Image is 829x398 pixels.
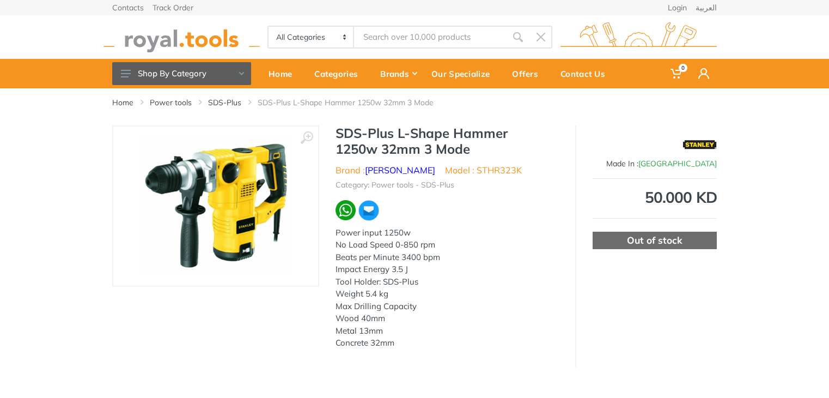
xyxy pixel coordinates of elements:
div: Contact Us [553,62,620,85]
img: Stanley [682,131,717,158]
a: Contacts [112,4,144,11]
a: Home [112,97,133,108]
a: Categories [307,59,373,88]
div: Brands [373,62,424,85]
li: SDS-Plus L-Shape Hammer 1250w 32mm 3 Mode [258,97,450,108]
button: Shop By Category [112,62,251,85]
a: Track Order [153,4,193,11]
a: SDS-Plus [208,97,241,108]
img: ma.webp [358,200,380,221]
div: Home [261,62,307,85]
div: Offers [504,62,553,85]
a: Login [668,4,687,11]
a: Offers [504,59,553,88]
a: Power tools [150,97,192,108]
li: Category: Power tools - SDS-Plus [336,179,454,191]
a: Our Specialize [424,59,504,88]
a: العربية [696,4,717,11]
div: Out of stock [593,232,717,249]
div: Made In : [593,158,717,170]
a: Home [261,59,307,88]
div: 50.000 KD [593,190,717,205]
a: Contact Us [553,59,620,88]
li: Model : STHR323K [445,164,522,177]
div: Our Specialize [424,62,504,85]
img: royal.tools Logo [103,22,260,52]
input: Site search [354,26,507,49]
nav: breadcrumb [112,97,717,108]
img: Royal Tools - SDS-Plus L-Shape Hammer 1250w 32mm 3 Mode [139,137,292,275]
select: Category [269,27,354,47]
a: 0 [663,59,691,88]
h1: SDS-Plus L-Shape Hammer 1250w 32mm 3 Mode [336,125,559,157]
span: [GEOGRAPHIC_DATA] [638,159,717,168]
li: Brand : [336,164,435,177]
img: wa.webp [336,200,356,220]
a: [PERSON_NAME] [365,165,435,176]
div: Power input 1250w No Load Speed 0-850 rpm Beats per Minute 3400 bpm Impact Energy 3.5 J Tool Hold... [336,227,559,349]
img: royal.tools Logo [560,22,717,52]
span: 0 [679,64,687,72]
div: Categories [307,62,373,85]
